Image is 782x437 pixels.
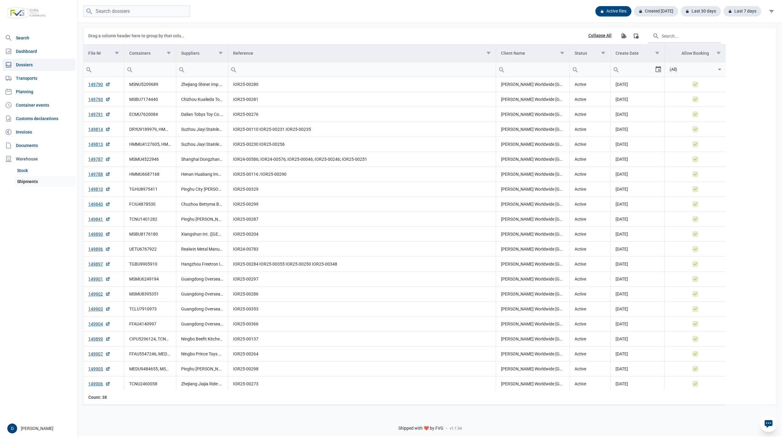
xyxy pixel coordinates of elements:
div: Search box [228,62,239,77]
td: Active [570,272,611,287]
td: FFAU4140997 [124,317,176,332]
td: [PERSON_NAME] Worldwide [GEOGRAPHIC_DATA] [496,122,570,137]
a: 149896 [88,246,110,252]
span: [DATE] [616,142,628,147]
td: UETU6767922 [124,242,176,257]
td: Active [570,376,611,391]
td: [PERSON_NAME] Worldwide [GEOGRAPHIC_DATA] [496,287,570,302]
td: [PERSON_NAME] Worldwide [GEOGRAPHIC_DATA] [496,302,570,317]
td: [PERSON_NAME] Worldwide [GEOGRAPHIC_DATA] [496,167,570,182]
span: [DATE] [616,187,628,192]
a: Stock [15,165,75,176]
td: Filter cell [228,62,496,77]
td: Active [570,107,611,122]
span: [DATE] [616,366,628,371]
td: IOR25-00116 /IOR25-00290 [228,167,496,182]
td: DRYU9189979, HMMU6056692, KOCU4246426 [124,122,176,137]
input: Filter cell [124,62,176,77]
div: Search box [611,62,622,77]
td: Ningbo Prince Toys Co., Ltd. [176,347,228,362]
td: [PERSON_NAME] Worldwide [GEOGRAPHIC_DATA] [496,272,570,287]
input: Filter cell [83,62,124,77]
a: 149813 [88,141,110,147]
td: [PERSON_NAME] Worldwide [GEOGRAPHIC_DATA] [496,376,570,391]
span: [DATE] [616,172,628,177]
td: Active [570,317,611,332]
td: [PERSON_NAME] Worldwide [GEOGRAPHIC_DATA] [496,347,570,362]
span: Show filter options for column 'Status' [601,51,605,55]
td: Filter cell [611,62,664,77]
td: Dalian Tobys Toy Co., Ltd. [176,107,228,122]
td: Guangdong Overseas Chinese Enterprises Co., Ltd. [176,287,228,302]
td: Pinghu [PERSON_NAME] Baby Carrier Co., Ltd. [176,362,228,376]
td: TCNU1401282 [124,212,176,227]
td: IOR25-00110 IOR25-00231 IOR25-00235 [228,122,496,137]
td: MSBU7174440 [124,92,176,107]
td: IOR25-00280 [228,77,496,92]
td: HMMU6687168 [124,167,176,182]
a: 149787 [88,156,110,162]
td: CIPU5296124, TCNU5060564, TLLU7707732, TXGU7963037 [124,332,176,347]
td: Active [570,152,611,167]
td: Active [570,227,611,242]
td: Pinghu City [PERSON_NAME] Xing Children's Products Co., Ltd. [176,182,228,197]
td: Guangdong Overseas Chinese Enterprises Co., Ltd. [176,272,228,287]
td: IOR25-00276 [228,107,496,122]
td: Chizhou Kuaileda Toys Co., Ltd. [176,92,228,107]
span: [DATE] [616,381,628,386]
div: Search box [570,62,581,77]
td: Active [570,257,611,272]
td: IOR25-00353 [228,302,496,317]
span: [DATE] [616,232,628,237]
td: Column Containers [124,45,176,62]
td: Pinghu [PERSON_NAME] Baby Carrier Co., Ltd. [176,212,228,227]
a: Dossiers [2,59,75,71]
span: [DATE] [616,157,628,162]
span: [DATE] [616,307,628,311]
td: ECMU7620084 [124,107,176,122]
td: FFAU5547246, MEDU7519290, TLLU7597682, TXGU4262199 [124,347,176,362]
td: IOR25-00329 [228,182,496,197]
div: Data grid with 38 rows and 8 columns [83,27,726,405]
td: Active [570,122,611,137]
span: Shipped with ❤️ by FVG [398,426,444,431]
td: MEDU9484655, MSNU7949133 [124,362,176,376]
td: IOR25-00298 [228,362,496,376]
a: 149897 [88,261,110,267]
div: Warehouse [2,153,75,165]
td: Filter cell [570,62,611,77]
td: IOR25-00297 [228,272,496,287]
div: Active files [595,6,631,17]
span: [DATE] [616,262,628,266]
td: Chuzhou Bettyma Baby Carrier Co., Ltd. [176,197,228,212]
span: Show filter options for column 'Containers' [166,51,171,55]
a: 149899 [88,336,110,342]
span: [DATE] [616,217,628,222]
td: Column Status [570,45,611,62]
td: MSNU5209689 [124,77,176,92]
a: 149793 [88,96,110,102]
div: Search box [496,62,507,77]
td: [PERSON_NAME] Worldwide [GEOGRAPHIC_DATA] [496,182,570,197]
td: FCIU4878530 [124,197,176,212]
div: Containers [129,51,151,56]
div: Suppliers [181,51,199,56]
div: Created [DATE] [634,6,678,17]
td: Hangzhou Freetron Industrial Co., Ltd., Ningbo Wansheng Import and Export Co., Ltd., [GEOGRAPHIC_... [176,257,228,272]
span: Show filter options for column 'Create Date' [655,51,660,55]
div: filter [766,6,777,17]
span: Show filter options for column 'Client Name' [560,51,565,55]
div: Last 7 days [723,6,761,17]
td: Active [570,302,611,317]
td: [PERSON_NAME] Worldwide [GEOGRAPHIC_DATA] [496,152,570,167]
a: Documents [2,139,75,152]
td: Active [570,287,611,302]
span: Show filter options for column 'Allow Booking' [716,51,721,55]
input: Filter cell [176,62,228,77]
a: 149905 [88,366,110,372]
td: Column Suppliers [176,45,228,62]
a: Shipments [15,176,75,187]
td: Filter cell [664,62,726,77]
td: IOR24-00586; IOR24-00576; IOR25-00046; IOR25-00246; IOR25-00251 [228,152,496,167]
